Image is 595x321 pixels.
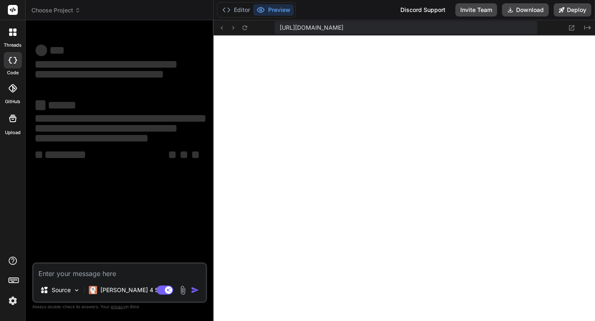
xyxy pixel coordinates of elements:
[36,100,45,110] span: ‌
[100,286,162,294] p: [PERSON_NAME] 4 S..
[36,45,47,56] span: ‌
[214,35,595,321] iframe: Preview
[36,135,148,142] span: ‌
[5,129,21,136] label: Upload
[4,42,21,49] label: threads
[36,71,163,78] span: ‌
[395,3,450,17] div: Discord Support
[50,47,64,54] span: ‌
[36,61,176,68] span: ‌
[5,98,20,105] label: GitHub
[554,3,591,17] button: Deploy
[36,115,205,122] span: ‌
[178,286,188,295] img: attachment
[111,304,126,309] span: privacy
[181,151,187,158] span: ‌
[89,286,97,294] img: Claude 4 Sonnet
[455,3,497,17] button: Invite Team
[49,102,75,109] span: ‌
[502,3,549,17] button: Download
[31,6,81,14] span: Choose Project
[73,287,80,294] img: Pick Models
[169,151,176,158] span: ‌
[45,151,85,158] span: ‌
[52,286,71,294] p: Source
[32,303,207,311] p: Always double-check its answers. Your in Bind
[6,294,20,308] img: settings
[36,151,42,158] span: ‌
[280,24,343,32] span: [URL][DOMAIN_NAME]
[36,125,176,132] span: ‌
[192,151,199,158] span: ‌
[191,286,199,294] img: icon
[7,69,19,76] label: code
[219,4,253,16] button: Editor
[253,4,294,16] button: Preview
